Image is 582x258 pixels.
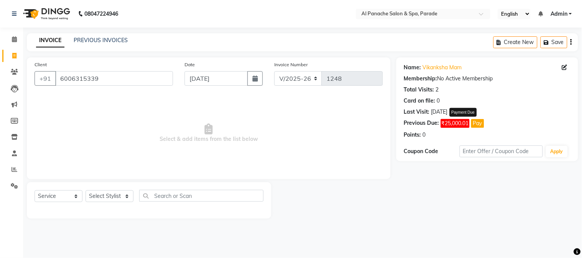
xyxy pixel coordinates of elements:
div: No Active Membership [404,75,570,83]
label: Invoice Number [274,61,308,68]
div: Total Visits: [404,86,434,94]
div: Payment Due [450,108,477,117]
span: Admin [551,10,567,18]
label: Client [35,61,47,68]
div: 0 [423,131,426,139]
button: +91 [35,71,56,86]
div: Coupon Code [404,147,460,155]
span: ₹25,000.01 [441,119,470,128]
div: 0 [437,97,440,105]
a: INVOICE [36,34,64,47]
button: Apply [546,146,568,157]
div: Card on file: [404,97,435,105]
div: Name: [404,64,421,72]
div: [DATE] [431,108,448,116]
div: Membership: [404,75,437,83]
label: Date [185,61,195,68]
input: Enter Offer / Coupon Code [460,145,543,157]
a: PREVIOUS INVOICES [74,37,128,44]
button: Pay [471,119,484,128]
input: Search by Name/Mobile/Email/Code [55,71,173,86]
div: Previous Due: [404,119,439,128]
div: 2 [436,86,439,94]
button: Create New [493,36,537,48]
img: logo [20,3,72,24]
a: Vikanksha Mam [423,64,462,72]
div: Last Visit: [404,108,430,116]
button: Save [541,36,567,48]
b: 08047224946 [84,3,118,24]
input: Search or Scan [139,190,264,202]
div: Points: [404,131,421,139]
span: Select & add items from the list below [35,95,383,171]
